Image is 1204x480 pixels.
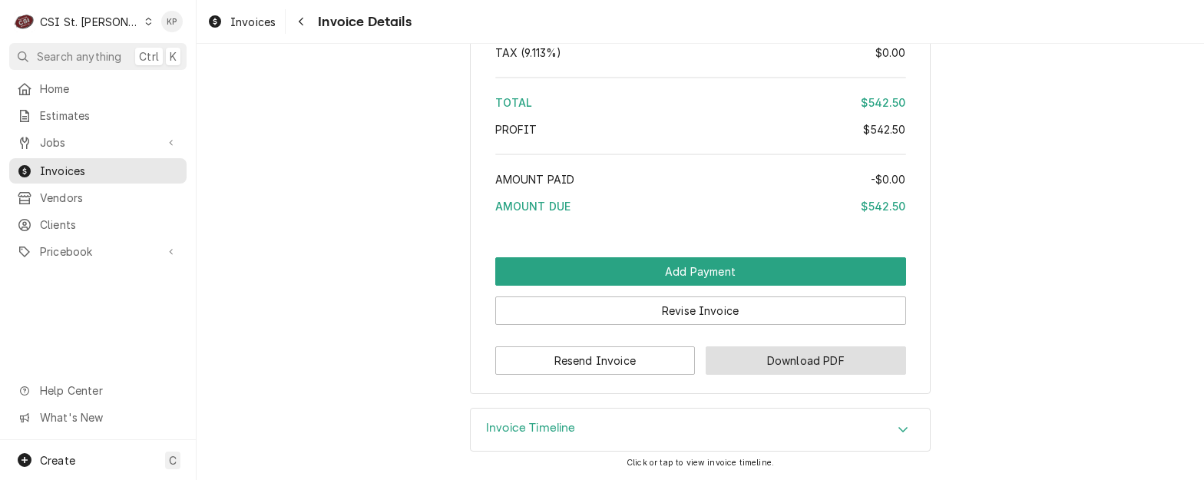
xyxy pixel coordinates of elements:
div: Button Group Row [495,325,906,336]
a: Go to Pricebook [9,239,187,264]
div: Profit [495,121,906,137]
span: C [169,452,177,468]
a: Home [9,76,187,101]
a: Clients [9,212,187,237]
span: Jobs [40,134,156,151]
div: Kym Parson's Avatar [161,11,183,32]
button: Resend Invoice [495,346,696,375]
span: Click or tap to view invoice timeline. [627,458,774,468]
span: Tax ( 9.113% ) [495,46,562,59]
span: Invoices [230,14,276,30]
div: Accordion Header [471,409,930,452]
div: Total [495,94,906,111]
span: Invoices [40,163,179,179]
div: Tax [495,45,906,61]
span: Pricebook [40,243,156,260]
span: Home [40,81,179,97]
a: Go to What's New [9,405,187,430]
span: Invoice Details [313,12,411,32]
span: Help Center [40,382,177,399]
div: Button Group [495,257,906,375]
div: Button Group Row [495,257,906,286]
span: Total [495,96,533,109]
button: Navigate back [289,9,313,34]
div: -$0.00 [871,171,906,187]
a: Invoices [201,9,282,35]
button: Download PDF [706,346,906,375]
span: K [170,48,177,65]
span: Clients [40,217,179,233]
div: $542.50 [863,121,905,137]
button: Add Payment [495,257,906,286]
span: Search anything [37,48,121,65]
div: $542.50 [861,198,905,214]
span: What's New [40,409,177,425]
button: Accordion Details Expand Trigger [471,409,930,452]
div: Button Group Row [495,336,906,375]
div: $542.50 [861,94,905,111]
div: Button Group Row [495,286,906,325]
div: KP [161,11,183,32]
div: $0.00 [875,45,906,61]
div: CSI St. [PERSON_NAME] [40,14,140,30]
span: Vendors [40,190,179,206]
div: CSI St. Louis's Avatar [14,11,35,32]
div: Amount Due [495,198,906,214]
div: Invoice Timeline [470,408,931,452]
button: Revise Invoice [495,296,906,325]
a: Vendors [9,185,187,210]
span: Ctrl [139,48,159,65]
span: Amount Paid [495,173,575,186]
button: Search anythingCtrlK [9,43,187,70]
div: Amount Paid [495,171,906,187]
a: Invoices [9,158,187,184]
span: Estimates [40,108,179,124]
a: Go to Help Center [9,378,187,403]
span: Profit [495,123,537,136]
a: Go to Jobs [9,130,187,155]
h3: Invoice Timeline [486,421,576,435]
span: Create [40,454,75,467]
a: Estimates [9,103,187,128]
span: Amount Due [495,200,571,213]
div: C [14,11,35,32]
